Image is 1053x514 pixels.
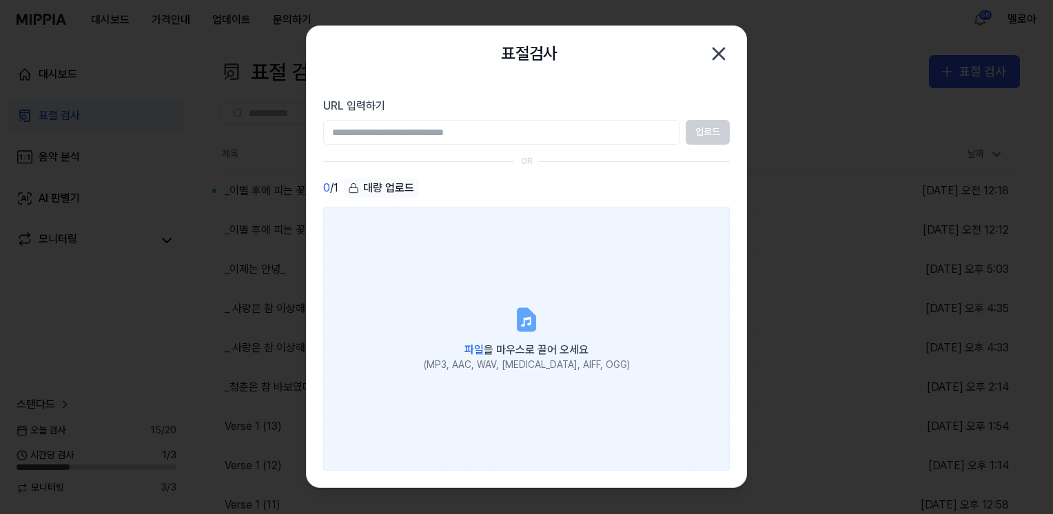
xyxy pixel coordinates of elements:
[521,156,533,167] div: OR
[323,178,338,198] div: / 1
[323,98,730,114] label: URL 입력하기
[424,358,630,372] div: (MP3, AAC, WAV, [MEDICAL_DATA], AIFF, OGG)
[344,178,418,198] button: 대량 업로드
[323,181,330,197] span: 0
[464,343,589,356] span: 을 마우스로 끌어 오세요
[464,343,484,356] span: 파일
[501,41,558,67] h2: 표절검사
